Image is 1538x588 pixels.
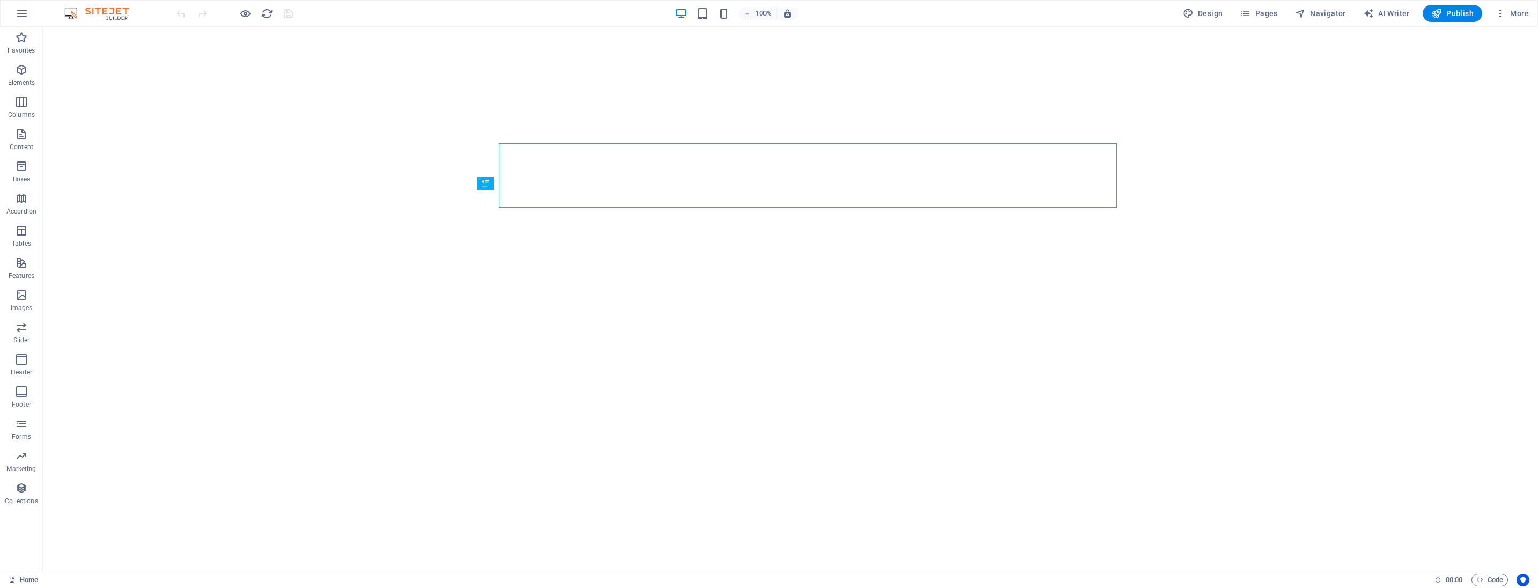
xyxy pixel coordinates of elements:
[8,78,35,87] p: Elements
[1471,574,1508,586] button: Code
[8,46,35,55] p: Favorites
[1434,574,1463,586] h6: Session time
[1179,5,1227,22] div: Design (Ctrl+Alt+Y)
[9,271,34,280] p: Features
[5,497,38,505] p: Collections
[13,175,31,183] p: Boxes
[1495,8,1529,19] span: More
[12,432,31,441] p: Forms
[1295,8,1346,19] span: Navigator
[1446,574,1462,586] span: 00 00
[62,7,142,20] img: Editor Logo
[1359,5,1414,22] button: AI Writer
[13,336,30,344] p: Slider
[755,7,772,20] h6: 100%
[1235,5,1282,22] button: Pages
[239,7,252,20] button: Click here to leave preview mode and continue editing
[12,239,31,248] p: Tables
[1476,574,1503,586] span: Code
[1491,5,1533,22] button: More
[1453,576,1455,584] span: :
[9,574,38,586] a: Click to cancel selection. Double-click to open Pages
[1183,8,1223,19] span: Design
[11,368,32,377] p: Header
[10,143,33,151] p: Content
[260,7,273,20] button: reload
[1291,5,1350,22] button: Navigator
[1423,5,1482,22] button: Publish
[8,111,35,119] p: Columns
[11,304,33,312] p: Images
[1431,8,1474,19] span: Publish
[1517,574,1529,586] button: Usercentrics
[6,465,36,473] p: Marketing
[6,207,36,216] p: Accordion
[1363,8,1410,19] span: AI Writer
[12,400,31,409] p: Footer
[1240,8,1277,19] span: Pages
[1179,5,1227,22] button: Design
[261,8,273,20] i: Reload page
[783,9,792,18] i: On resize automatically adjust zoom level to fit chosen device.
[739,7,777,20] button: 100%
